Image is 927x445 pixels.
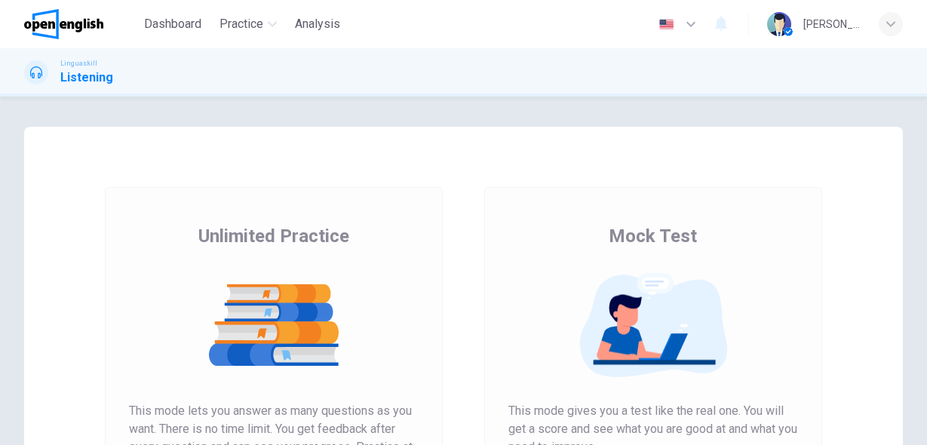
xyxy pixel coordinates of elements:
img: en [657,19,676,30]
img: Profile picture [767,12,791,36]
span: Mock Test [609,224,697,248]
span: Unlimited Practice [198,224,349,248]
a: OpenEnglish logo [24,9,138,39]
div: [PERSON_NAME] [803,15,861,33]
span: Linguaskill [60,58,97,69]
h1: Listening [60,69,113,87]
span: Analysis [295,15,340,33]
img: OpenEnglish logo [24,9,103,39]
button: Dashboard [138,11,207,38]
span: Practice [219,15,263,33]
button: Practice [213,11,283,38]
span: Dashboard [144,15,201,33]
button: Analysis [289,11,346,38]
